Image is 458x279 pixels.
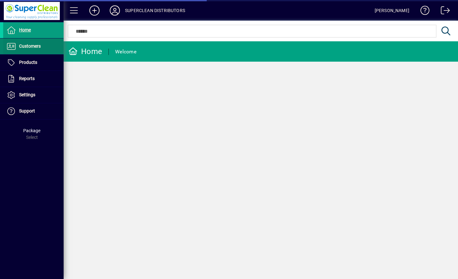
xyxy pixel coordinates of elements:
[19,44,41,49] span: Customers
[19,60,37,65] span: Products
[3,55,64,71] a: Products
[115,47,136,57] div: Welcome
[436,1,450,22] a: Logout
[3,71,64,87] a: Reports
[3,87,64,103] a: Settings
[375,5,409,16] div: [PERSON_NAME]
[105,5,125,16] button: Profile
[19,27,31,32] span: Home
[3,38,64,54] a: Customers
[416,1,430,22] a: Knowledge Base
[19,108,35,113] span: Support
[125,5,185,16] div: SUPERCLEAN DISTRIBUTORS
[19,92,35,97] span: Settings
[84,5,105,16] button: Add
[23,128,40,133] span: Package
[3,103,64,119] a: Support
[19,76,35,81] span: Reports
[68,46,102,57] div: Home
